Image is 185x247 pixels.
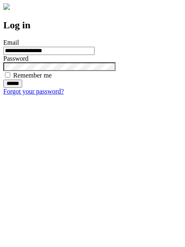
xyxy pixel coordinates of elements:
[3,20,182,31] h2: Log in
[3,55,28,62] label: Password
[3,3,10,10] img: logo-4e3dc11c47720685a147b03b5a06dd966a58ff35d612b21f08c02c0306f2b779.png
[13,72,52,79] label: Remember me
[3,39,19,46] label: Email
[3,88,64,95] a: Forgot your password?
